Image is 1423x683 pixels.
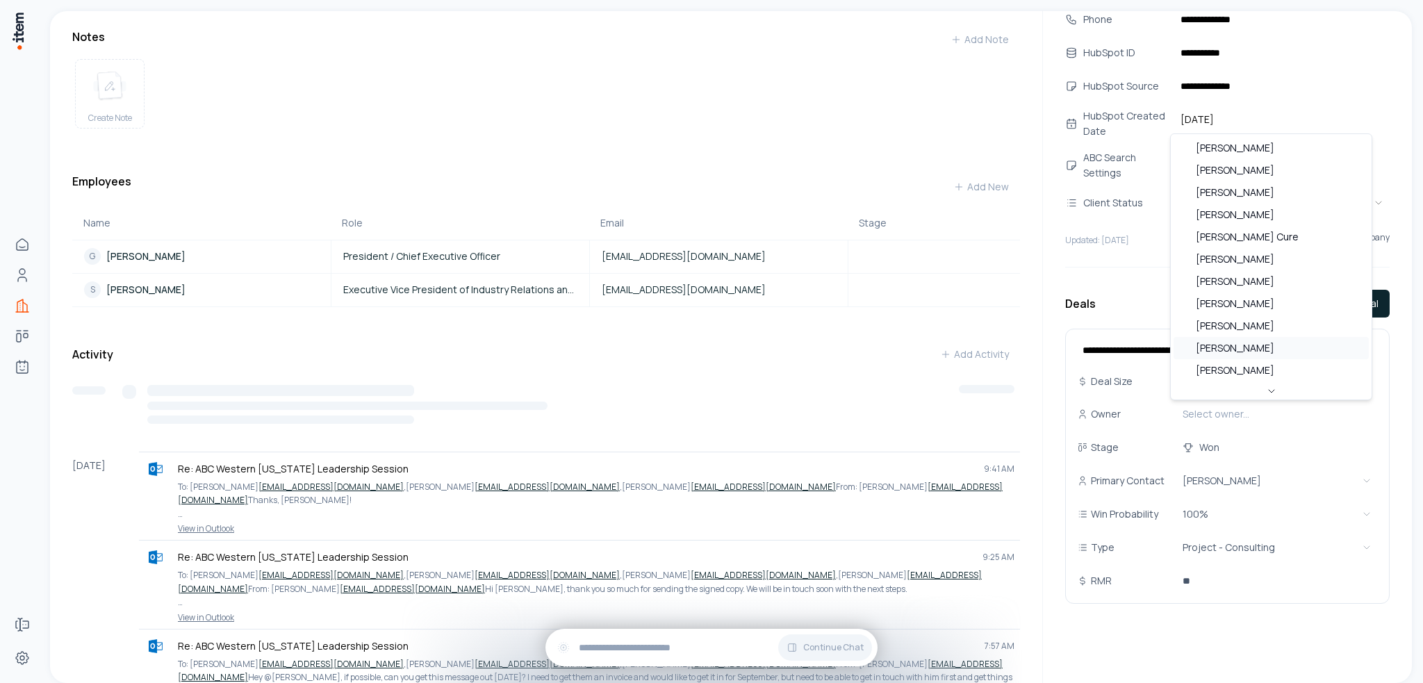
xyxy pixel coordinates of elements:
[1196,252,1274,266] span: [PERSON_NAME]
[1196,363,1274,377] span: [PERSON_NAME]
[1196,274,1274,288] span: [PERSON_NAME]
[1196,319,1274,333] span: [PERSON_NAME]
[1196,230,1299,244] span: [PERSON_NAME] Cure
[1196,297,1274,311] span: [PERSON_NAME]
[1196,163,1274,177] span: [PERSON_NAME]
[1196,208,1274,222] span: [PERSON_NAME]
[1196,141,1274,155] span: [PERSON_NAME]
[1196,341,1274,355] span: [PERSON_NAME]
[1196,186,1274,199] span: [PERSON_NAME]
